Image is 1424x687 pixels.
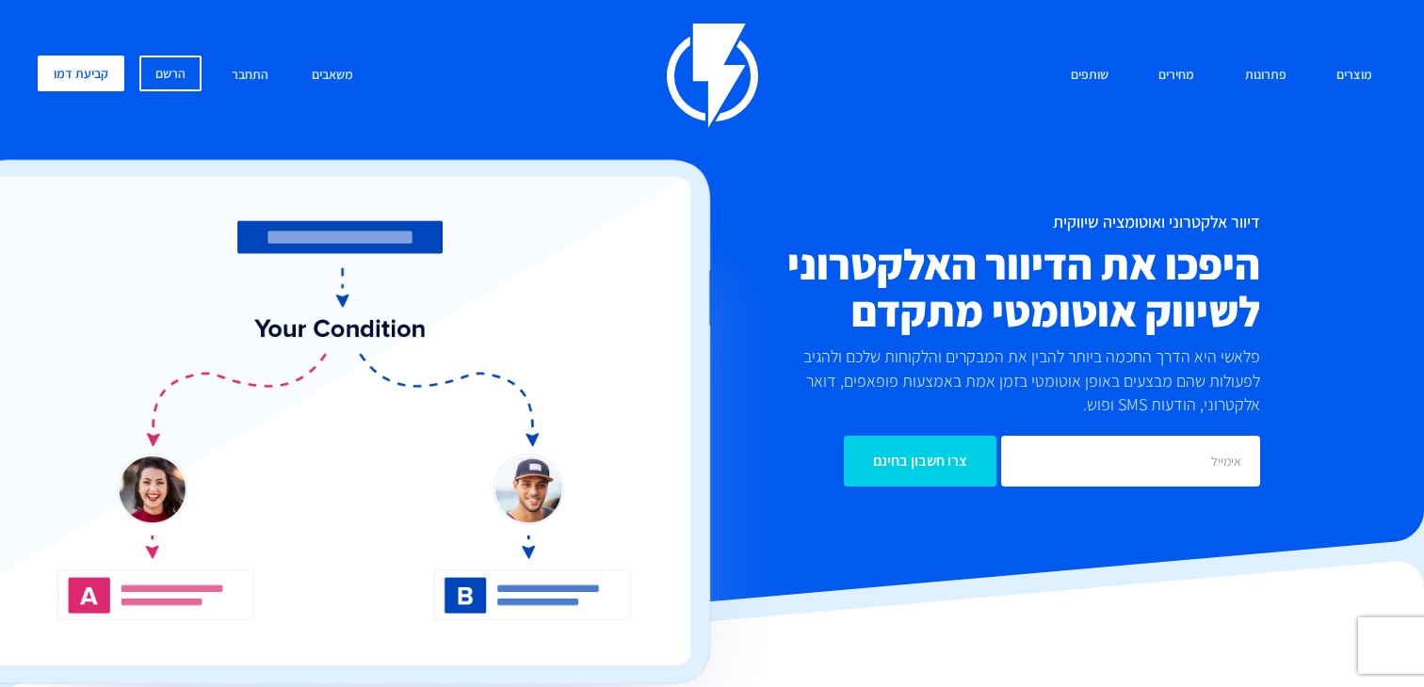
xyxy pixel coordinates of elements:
a: פתרונות [1231,56,1301,96]
p: פלאשי היא הדרך החכמה ביותר להבין את המבקרים והלקוחות שלכם ולהגיב לפעולות שהם מבצעים באופן אוטומטי... [783,344,1260,417]
input: צרו חשבון בחינם [844,436,996,487]
a: התחבר [218,56,283,96]
a: מוצרים [1322,56,1386,96]
input: אימייל [1001,436,1259,487]
h1: דיוור אלקטרוני ואוטומציה שיווקית [614,213,1260,232]
h2: היפכו את הדיוור האלקטרוני לשיווק אוטומטי מתקדם [614,241,1260,335]
a: מחירים [1144,56,1208,96]
a: קביעת דמו [38,56,124,91]
a: משאבים [298,56,367,96]
a: שותפים [1057,56,1123,96]
a: הרשם [139,56,202,91]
